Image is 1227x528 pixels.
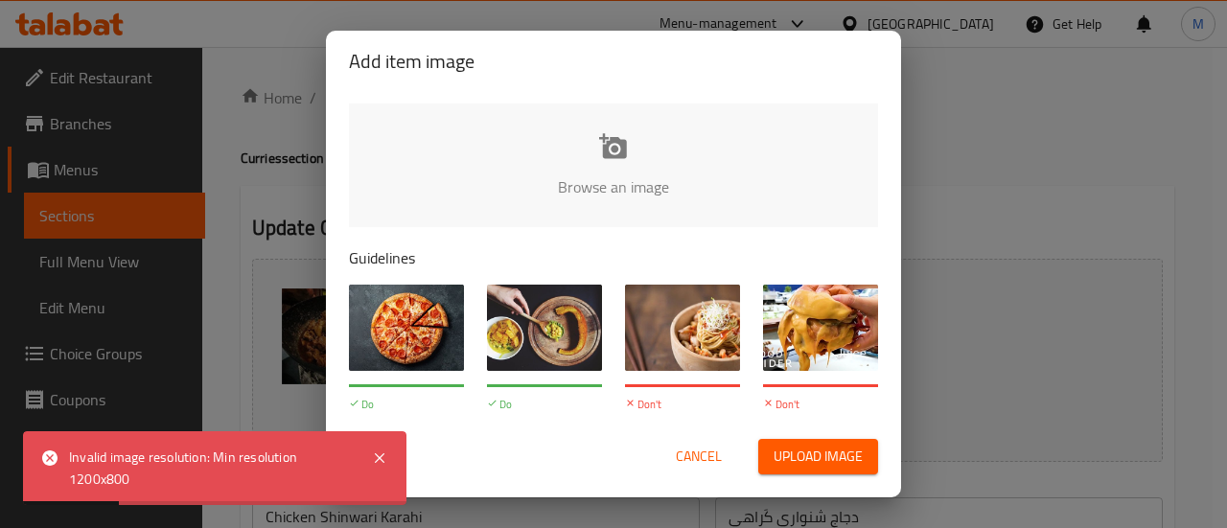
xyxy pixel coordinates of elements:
[487,413,602,461] p: Hands can be shown in the image but need to be clean and styled
[487,397,602,413] p: Do
[763,397,878,413] p: Don't
[349,397,464,413] p: Do
[349,46,878,77] h2: Add item image
[349,413,464,461] p: Images should be high-quality and preferably from a wide-angle
[763,413,878,445] p: Do not display text or watermarks
[69,447,353,490] div: Invalid image resolution: Min resolution 1200x800
[763,285,878,371] img: guide-img-4@3x.jpg
[625,397,740,413] p: Don't
[774,445,863,469] span: Upload image
[349,285,464,371] img: guide-img-1@3x.jpg
[758,439,878,474] button: Upload image
[668,439,729,474] button: Cancel
[349,246,878,269] p: Guidelines
[625,285,740,371] img: guide-img-3@3x.jpg
[487,285,602,371] img: guide-img-2@3x.jpg
[625,413,740,445] p: Item must be centered in the image
[676,445,722,469] span: Cancel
